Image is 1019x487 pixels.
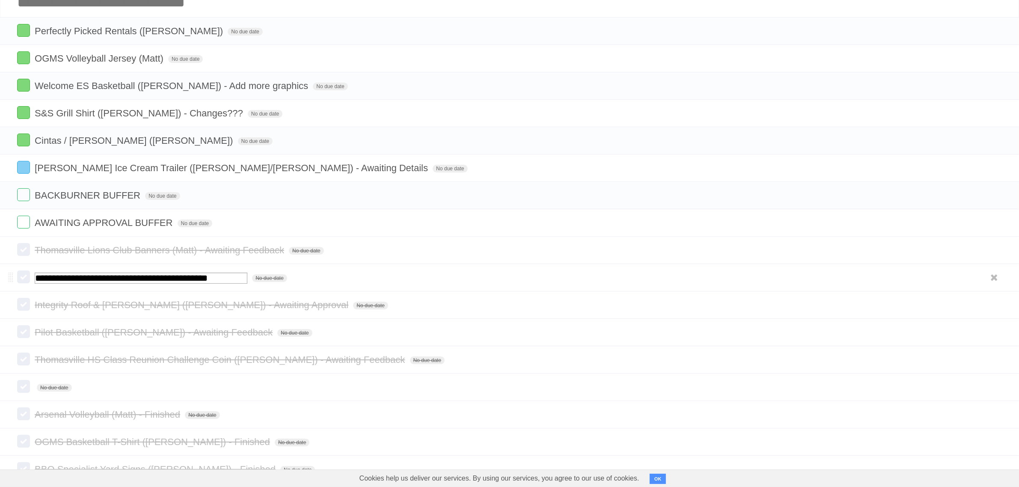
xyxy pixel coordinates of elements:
[35,163,430,173] span: [PERSON_NAME] Ice Cream Trailer ([PERSON_NAME]/[PERSON_NAME]) - Awaiting Details
[228,28,262,36] span: No due date
[145,192,180,200] span: No due date
[35,135,235,146] span: Cintas / [PERSON_NAME] ([PERSON_NAME])
[277,329,312,337] span: No due date
[35,354,407,365] span: Thomasville HS Class Reunion Challenge Coin ([PERSON_NAME]) - Awaiting Feedback
[178,220,212,227] span: No due date
[433,165,467,172] span: No due date
[17,380,30,393] label: Done
[17,353,30,365] label: Done
[35,437,272,447] span: OGMS Basketball T-Shirt ([PERSON_NAME]) - Finished
[238,137,273,145] span: No due date
[275,439,309,446] span: No due date
[410,356,445,364] span: No due date
[17,462,30,475] label: Done
[252,274,287,282] span: No due date
[35,26,225,36] span: Perfectly Picked Rentals ([PERSON_NAME])
[35,108,245,119] span: S&S Grill Shirt ([PERSON_NAME]) - Changes???
[168,55,203,63] span: No due date
[35,464,278,475] span: BBQ Specialist Yard Signs ([PERSON_NAME]) - Finished
[17,216,30,229] label: Done
[35,217,175,228] span: AWAITING APPROVAL BUFFER
[35,80,310,91] span: Welcome ES Basketball ([PERSON_NAME]) - Add more graphics
[35,327,275,338] span: Pilot Basketball ([PERSON_NAME]) - Awaiting Feedback
[37,384,71,392] span: No due date
[35,300,351,310] span: Integrity Roof & [PERSON_NAME] ([PERSON_NAME]) - Awaiting Approval
[17,79,30,92] label: Done
[280,466,315,474] span: No due date
[17,188,30,201] label: Done
[353,302,388,309] span: No due date
[17,51,30,64] label: Done
[289,247,324,255] span: No due date
[351,470,648,487] span: Cookies help us deliver our services. By using our services, you agree to our use of cookies.
[17,270,30,283] label: Done
[35,53,166,64] span: OGMS Volleyball Jersey (Matt)
[17,134,30,146] label: Done
[17,243,30,256] label: Done
[650,474,666,484] button: OK
[17,161,30,174] label: Done
[185,411,220,419] span: No due date
[248,110,282,118] span: No due date
[313,83,348,90] span: No due date
[17,106,30,119] label: Done
[35,190,143,201] span: BACKBURNER BUFFER
[35,409,182,420] span: Arsenal Volleyball (Matt) - Finished
[17,298,30,311] label: Done
[17,407,30,420] label: Done
[17,24,30,37] label: Done
[17,435,30,448] label: Done
[35,245,286,255] span: Thomasville Lions Club Banners (Matt) - Awaiting Feedback
[17,325,30,338] label: Done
